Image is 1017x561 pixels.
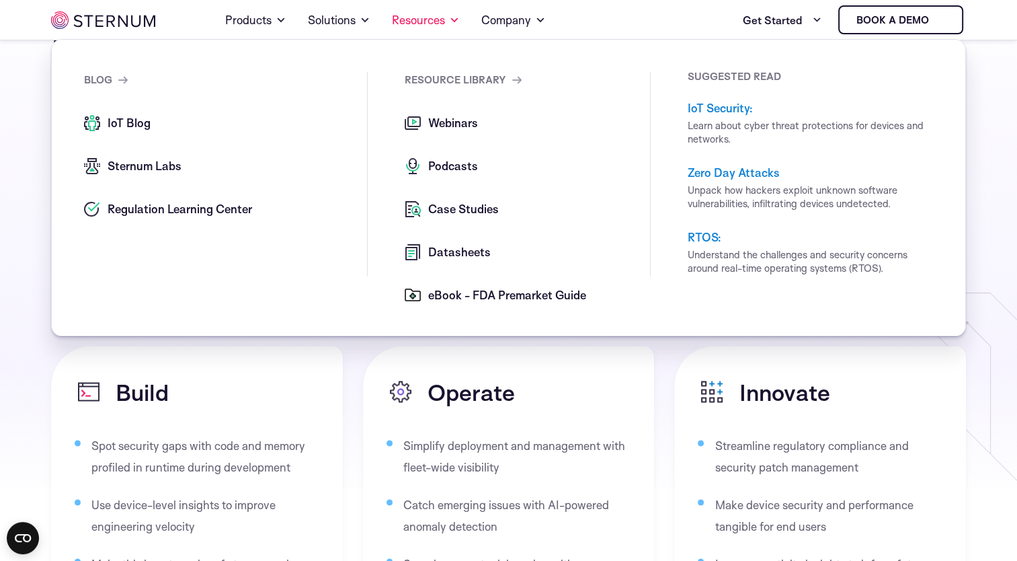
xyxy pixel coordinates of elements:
[390,381,411,402] img: operate
[425,158,478,174] span: Podcasts
[84,201,367,217] a: Regulation Learning Center
[104,158,181,174] span: Sternum Labs
[425,201,499,217] span: Case Studies
[405,287,650,303] a: eBook - FDA Premarket Guide
[838,5,963,34] a: Book a demo
[91,435,316,478] li: Spot security gaps with code and memory profiled in runtime during development
[688,119,930,146] p: Learn about cyber threat protections for devices and networks.
[84,72,128,88] a: blog
[425,115,478,131] span: Webinars
[688,230,721,244] a: RTOS:
[481,1,546,39] a: Company
[425,287,586,303] span: eBook - FDA Premarket Guide
[116,378,316,405] h3: Build
[403,494,628,537] li: Catch emerging issues with AI-powered anomaly detection
[84,158,367,174] a: Sternum Labs
[688,184,930,211] p: Unpack how hackers exploit unknown software vulnerabilities, infiltrating devices undetected.
[392,1,460,39] a: Resources
[91,494,316,537] li: Use device-level insights to improve engineering velocity
[688,165,780,180] a: Zero Day Attacks
[428,378,628,405] h3: Operate
[104,115,151,131] span: IoT Blog
[405,115,650,131] a: Webinars
[308,1,370,39] a: Solutions
[701,381,723,402] img: innovate
[403,435,628,478] li: Simplify deployment and management with fleet-wide visibility
[715,435,939,478] li: Streamline regulatory compliance and security patch management
[739,378,939,405] h3: Innovate
[7,522,39,554] button: Open CMP widget
[688,248,930,275] p: Understand the challenges and security concerns around real-time operating systems (RTOS).
[51,11,155,29] img: sternum iot
[84,115,367,131] a: IoT Blog
[405,201,650,217] a: Case Studies
[425,244,491,260] span: Datasheets
[405,158,650,174] a: Podcasts
[743,7,822,34] a: Get Started
[78,381,99,402] img: build-icon
[225,1,286,39] a: Products
[405,72,522,88] a: Resource Library
[688,72,930,81] p: SUGGESTED READ
[405,244,650,260] a: Datasheets
[405,72,506,88] span: Resource Library
[688,101,753,115] a: IoT Security:
[934,15,945,26] img: sternum iot
[715,494,939,537] li: Make device security and performance tangible for end users
[104,201,252,217] span: Regulation Learning Center
[84,72,112,88] span: blog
